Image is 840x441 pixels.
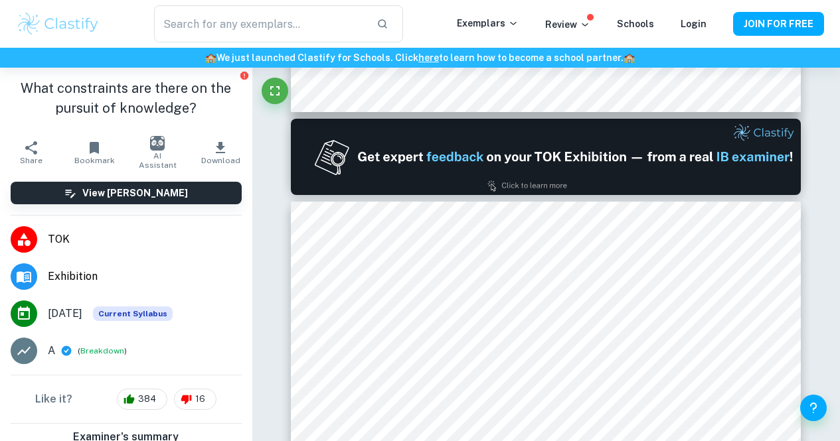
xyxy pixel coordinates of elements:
button: Bookmark [63,134,126,171]
span: ( ) [78,345,127,357]
button: Report issue [240,70,250,80]
h6: We just launched Clastify for Schools. Click to learn how to become a school partner. [3,50,837,65]
button: Breakdown [80,345,124,357]
input: Search for any exemplars... [154,5,367,42]
p: Exemplars [457,16,519,31]
h6: View [PERSON_NAME] [82,186,188,200]
div: 16 [174,389,216,410]
p: Review [545,17,590,32]
span: AI Assistant [134,151,181,170]
span: TOK [48,231,242,247]
span: Exhibition [48,269,242,284]
span: Download [201,156,240,165]
div: This exemplar is based on the current syllabus. Feel free to refer to it for inspiration/ideas wh... [93,306,173,321]
img: Clastify logo [16,11,100,37]
span: 16 [188,393,212,406]
h1: What constraints are there on the pursuit of knowledge? [11,78,242,118]
span: Bookmark [74,156,115,165]
button: Help and Feedback [800,395,827,421]
button: JOIN FOR FREE [733,12,824,36]
a: here [418,52,439,63]
a: Login [681,19,707,29]
img: Ad [291,119,801,195]
button: AI Assistant [126,134,189,171]
div: 384 [117,389,167,410]
span: 🏫 [624,52,635,63]
h6: Like it? [35,391,72,407]
button: View [PERSON_NAME] [11,182,242,204]
span: Share [20,156,42,165]
img: AI Assistant [150,136,165,151]
span: 🏫 [205,52,216,63]
a: Schools [617,19,654,29]
p: A [48,343,55,359]
button: Download [189,134,252,171]
span: 384 [131,393,163,406]
button: Fullscreen [262,78,288,104]
span: [DATE] [48,306,82,322]
span: Current Syllabus [93,306,173,321]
